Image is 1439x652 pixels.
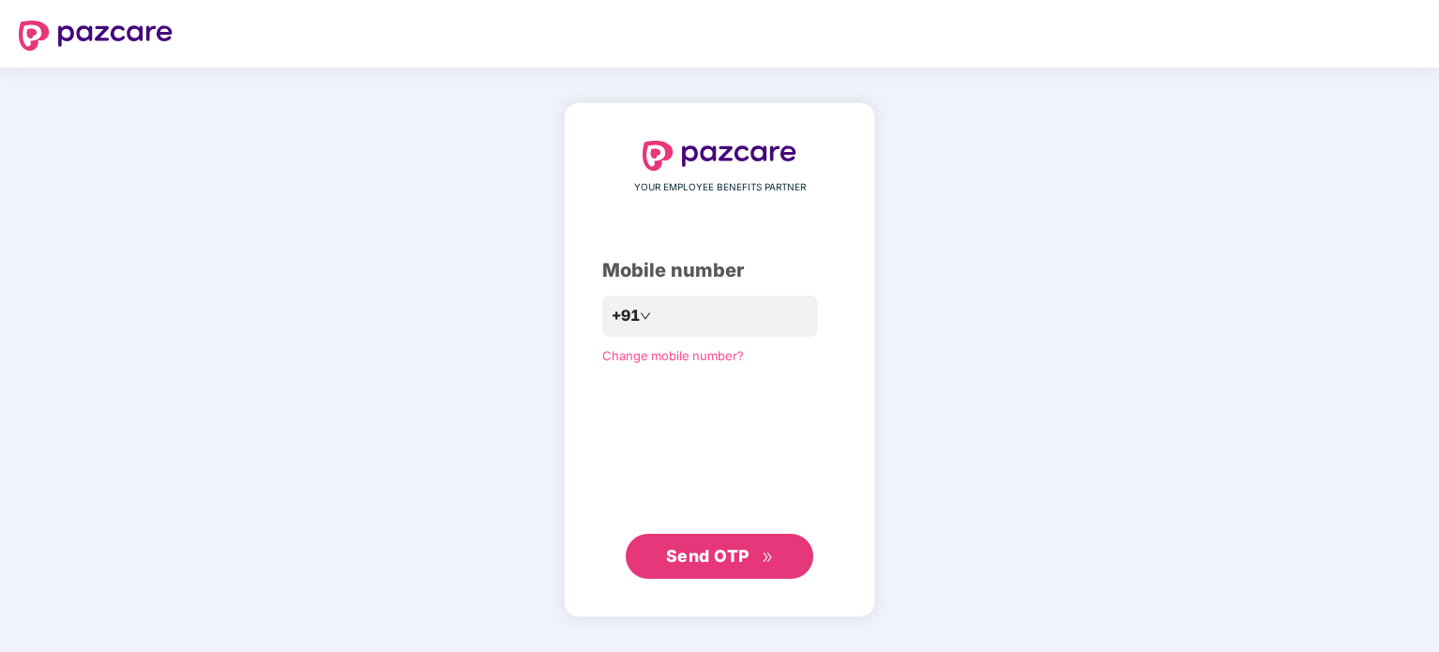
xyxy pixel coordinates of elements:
[640,311,651,322] span: down
[612,304,640,327] span: +91
[19,21,173,51] img: logo
[634,180,806,195] span: YOUR EMPLOYEE BENEFITS PARTNER
[602,348,744,363] a: Change mobile number?
[762,552,774,564] span: double-right
[643,141,796,171] img: logo
[666,546,750,566] span: Send OTP
[626,534,813,579] button: Send OTPdouble-right
[602,256,837,285] div: Mobile number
